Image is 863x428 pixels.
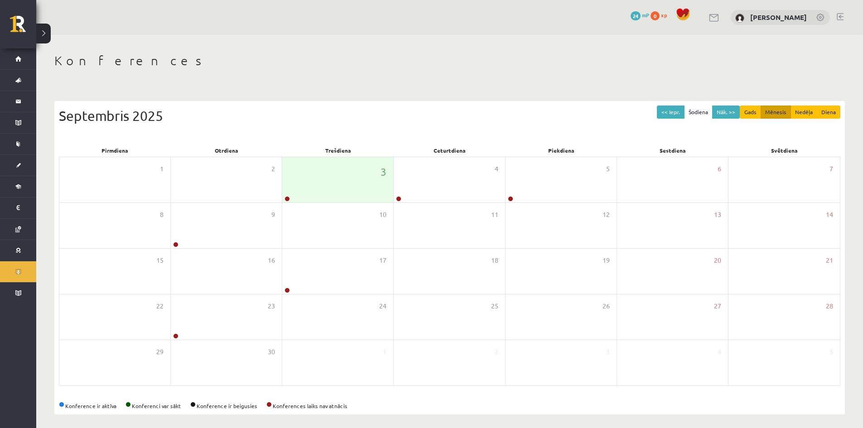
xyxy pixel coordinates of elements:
div: Ceturtdiena [394,144,505,157]
div: Sestdiena [617,144,728,157]
span: mP [642,11,649,19]
button: Gads [740,106,761,119]
span: 25 [491,301,498,311]
span: 5 [606,164,610,174]
span: 30 [268,347,275,357]
button: Šodiena [684,106,713,119]
a: 24 mP [631,11,649,19]
span: 3 [381,164,386,179]
span: 6 [718,164,721,174]
span: 1 [383,347,386,357]
span: 8 [160,210,164,220]
h1: Konferences [54,53,845,68]
div: Piekdiena [506,144,617,157]
a: 0 xp [651,11,671,19]
button: Mēnesis [761,106,791,119]
span: 16 [268,255,275,265]
a: [PERSON_NAME] [750,13,807,22]
div: Septembris 2025 [59,106,840,126]
span: 0 [651,11,660,20]
span: 10 [379,210,386,220]
span: xp [661,11,667,19]
span: 7 [829,164,833,174]
span: 5 [829,347,833,357]
a: Rīgas 1. Tālmācības vidusskola [10,16,36,38]
span: 1 [160,164,164,174]
img: Marko Osemļjaks [735,14,744,23]
button: Nāk. >> [712,106,740,119]
span: 15 [156,255,164,265]
span: 11 [491,210,498,220]
span: 27 [714,301,721,311]
div: Trešdiena [282,144,394,157]
span: 2 [495,347,498,357]
span: 3 [606,347,610,357]
div: Svētdiena [729,144,840,157]
span: 26 [603,301,610,311]
span: 13 [714,210,721,220]
span: 24 [631,11,641,20]
div: Pirmdiena [59,144,170,157]
span: 19 [603,255,610,265]
span: 14 [826,210,833,220]
span: 22 [156,301,164,311]
span: 12 [603,210,610,220]
span: 21 [826,255,833,265]
div: Konference ir aktīva Konferenci var sākt Konference ir beigusies Konferences laiks nav atnācis [59,402,840,410]
span: 18 [491,255,498,265]
span: 24 [379,301,386,311]
span: 17 [379,255,386,265]
span: 4 [495,164,498,174]
span: 20 [714,255,721,265]
span: 4 [718,347,721,357]
button: Diena [817,106,840,119]
button: Nedēļa [791,106,817,119]
span: 28 [826,301,833,311]
button: << Iepr. [657,106,685,119]
span: 29 [156,347,164,357]
span: 9 [271,210,275,220]
div: Otrdiena [170,144,282,157]
span: 2 [271,164,275,174]
span: 23 [268,301,275,311]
